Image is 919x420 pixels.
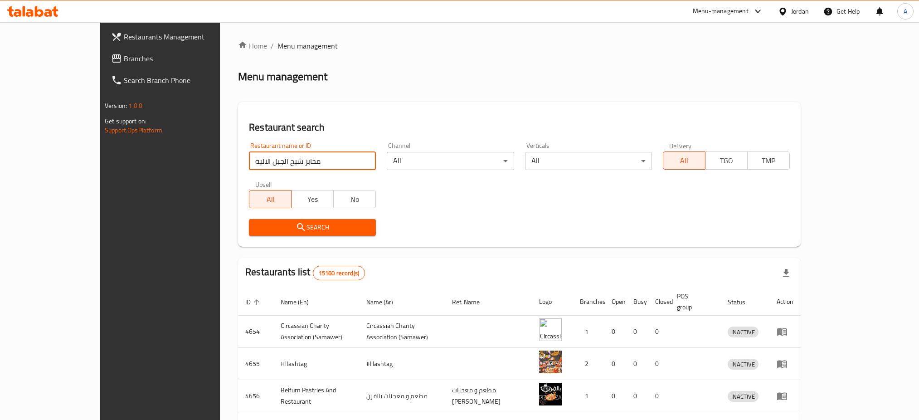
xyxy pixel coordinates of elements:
th: Closed [648,288,670,316]
td: 1 [573,380,604,412]
span: No [337,193,372,206]
a: Restaurants Management [104,26,254,48]
span: Restaurants Management [124,31,247,42]
span: POS group [677,291,710,313]
div: Menu [777,391,793,401]
span: Search [256,222,369,233]
button: All [249,190,292,208]
span: Branches [124,53,247,64]
div: Menu-management [693,6,749,17]
li: / [271,40,274,51]
td: 0 [648,316,670,348]
td: #Hashtag [273,348,359,380]
button: No [333,190,376,208]
span: ID [245,297,263,308]
td: 4655 [238,348,273,380]
a: Support.OpsPlatform [105,124,162,136]
td: 0 [626,348,648,380]
td: 4656 [238,380,273,412]
td: 4654 [238,316,273,348]
span: Get support on: [105,115,146,127]
td: 0 [604,380,626,412]
h2: Menu management [238,69,327,84]
span: A [904,6,907,16]
td: 0 [604,348,626,380]
span: All [667,154,702,167]
span: Name (Ar) [366,297,405,308]
span: Yes [295,193,330,206]
img: ​Circassian ​Charity ​Association​ (Samawer) [539,318,562,341]
td: 0 [604,316,626,348]
span: 15160 record(s) [313,269,365,278]
button: Yes [291,190,334,208]
div: Menu [777,326,793,337]
td: 0 [648,348,670,380]
span: TGO [709,154,744,167]
div: Export file [775,262,797,284]
a: Search Branch Phone [104,69,254,91]
td: 0 [648,380,670,412]
td: 1 [573,316,604,348]
input: Search for restaurant name or ID.. [249,152,376,170]
td: مطعم و معجنات [PERSON_NAME] [445,380,532,412]
span: Version: [105,100,127,112]
button: TMP [747,151,790,170]
span: Ref. Name [452,297,491,308]
span: 1.0.0 [128,100,142,112]
nav: breadcrumb [238,40,801,51]
span: All [253,193,288,206]
th: Open [604,288,626,316]
div: All [525,152,652,170]
img: Belfurn Pastries And Restaurant [539,383,562,405]
th: Busy [626,288,648,316]
td: Belfurn Pastries And Restaurant [273,380,359,412]
td: ​Circassian ​Charity ​Association​ (Samawer) [359,316,445,348]
span: INACTIVE [728,327,759,337]
label: Delivery [669,142,692,149]
span: TMP [751,154,786,167]
div: Jordan [791,6,809,16]
th: Branches [573,288,604,316]
span: Search Branch Phone [124,75,247,86]
td: 0 [626,380,648,412]
div: Menu [777,358,793,369]
button: Search [249,219,376,236]
a: Branches [104,48,254,69]
td: 2 [573,348,604,380]
button: TGO [705,151,748,170]
span: INACTIVE [728,391,759,402]
h2: Restaurant search [249,121,790,134]
th: Action [769,288,801,316]
span: Status [728,297,757,308]
img: #Hashtag [539,351,562,373]
button: All [663,151,705,170]
td: ​Circassian ​Charity ​Association​ (Samawer) [273,316,359,348]
td: 0 [626,316,648,348]
span: Menu management [277,40,338,51]
div: All [387,152,514,170]
h2: Restaurants list [245,265,365,280]
td: #Hashtag [359,348,445,380]
div: Total records count [313,266,365,280]
span: Name (En) [281,297,321,308]
th: Logo [532,288,573,316]
span: INACTIVE [728,359,759,370]
label: Upsell [255,181,272,187]
td: مطعم و معجنات بالفرن [359,380,445,412]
